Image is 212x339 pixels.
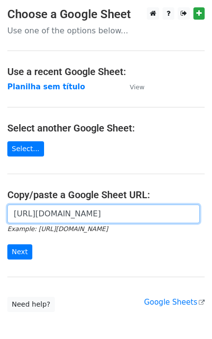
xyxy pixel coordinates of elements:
[7,141,44,156] a: Select...
[7,122,205,134] h4: Select another Google Sheet:
[120,82,144,91] a: View
[7,205,200,223] input: Paste your Google Sheet URL here
[163,292,212,339] div: Widget de chat
[7,26,205,36] p: Use one of the options below...
[7,225,108,233] small: Example: [URL][DOMAIN_NAME]
[7,82,85,91] a: Planilha sem título
[7,297,55,312] a: Need help?
[7,66,205,78] h4: Use a recent Google Sheet:
[7,189,205,201] h4: Copy/paste a Google Sheet URL:
[7,244,32,260] input: Next
[163,292,212,339] iframe: Chat Widget
[7,7,205,22] h3: Choose a Google Sheet
[130,83,144,91] small: View
[144,298,205,307] a: Google Sheets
